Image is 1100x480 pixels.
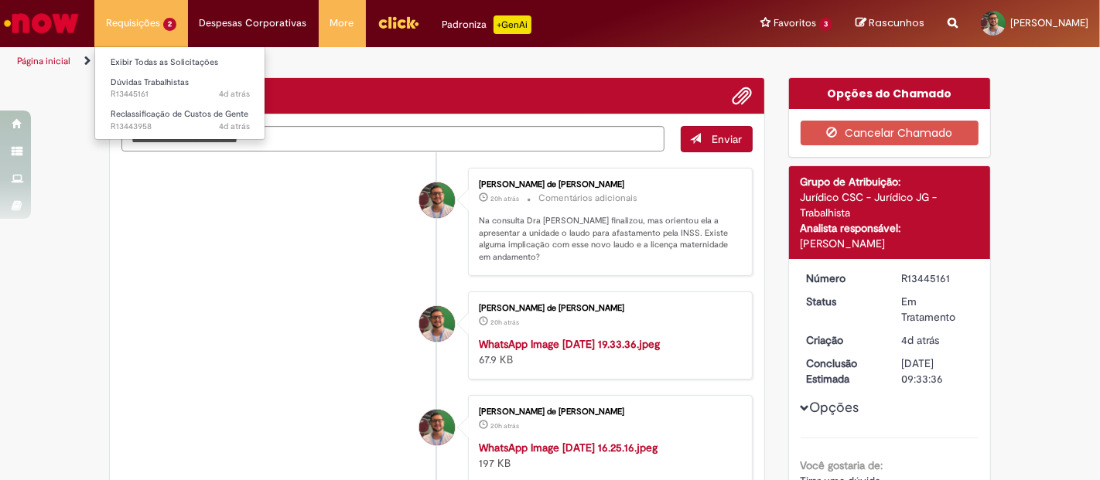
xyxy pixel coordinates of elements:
time: 25/08/2025 15:53:19 [901,333,939,347]
span: Dúvidas Trabalhistas [111,77,189,88]
div: [PERSON_NAME] [801,236,979,251]
a: Página inicial [17,55,70,67]
span: 4d atrás [219,121,250,132]
div: [PERSON_NAME] de [PERSON_NAME] [479,304,736,313]
div: R13445161 [901,271,973,286]
span: Requisições [106,15,160,31]
ul: Requisições [94,46,265,140]
span: Reclassificação de Custos de Gente [111,108,248,120]
span: 20h atrás [490,194,519,203]
div: Grupo de Atribuição: [801,174,979,189]
span: 3 [819,18,832,31]
time: 25/08/2025 12:00:41 [219,121,250,132]
span: 20h atrás [490,318,519,327]
button: Enviar [681,126,753,152]
span: Favoritos [774,15,816,31]
time: 28/08/2025 15:50:14 [490,194,519,203]
span: 2 [163,18,176,31]
button: Cancelar Chamado [801,121,979,145]
a: Aberto R13445161 : Dúvidas Trabalhistas [95,74,265,103]
dt: Conclusão Estimada [795,356,890,386]
a: WhatsApp Image [DATE] 19.33.36.jpeg [479,337,660,351]
div: Lucas Trajano de Freitas Almeida [419,182,455,218]
p: +GenAi [494,15,531,34]
div: 25/08/2025 15:53:19 [901,332,973,348]
span: More [330,15,354,31]
time: 25/08/2025 15:53:21 [219,88,250,100]
small: Comentários adicionais [538,192,637,205]
button: Adicionar anexos [733,86,753,106]
div: Padroniza [442,15,531,34]
span: Enviar [712,132,743,146]
div: Em Tratamento [901,294,973,325]
dt: Criação [795,332,890,348]
img: ServiceNow [2,8,81,39]
dt: Número [795,271,890,286]
a: Exibir Todas as Solicitações [95,54,265,71]
div: Lucas Trajano de Freitas Almeida [419,306,455,342]
span: R13445161 [111,88,250,100]
span: Rascunhos [869,15,924,30]
div: 67.9 KB [479,336,736,367]
b: Você gostaria de: [801,458,883,472]
span: 4d atrás [219,88,250,100]
a: Rascunhos [856,16,924,31]
div: [DATE] 09:33:36 [901,356,973,386]
div: Analista responsável: [801,220,979,236]
span: 20h atrás [490,421,519,431]
span: R13443958 [111,121,250,133]
span: 4d atrás [901,333,939,347]
div: Jurídico CSC - Jurídico JG - Trabalhista [801,189,979,220]
p: Na consulta Dra [PERSON_NAME] finalizou, mas orientou ela a apresentar a unidade o laudo para afa... [479,215,736,264]
ul: Trilhas de página [12,47,722,76]
div: [PERSON_NAME] de [PERSON_NAME] [479,407,736,417]
dt: Status [795,294,890,309]
time: 28/08/2025 15:49:12 [490,421,519,431]
span: Despesas Corporativas [200,15,307,31]
div: Opções do Chamado [789,78,991,109]
textarea: Digite sua mensagem aqui... [121,126,664,151]
div: [PERSON_NAME] de [PERSON_NAME] [479,180,736,189]
img: click_logo_yellow_360x200.png [377,11,419,34]
div: Lucas Trajano de Freitas Almeida [419,410,455,445]
time: 28/08/2025 15:49:15 [490,318,519,327]
a: WhatsApp Image [DATE] 16.25.16.jpeg [479,441,658,454]
span: [PERSON_NAME] [1010,16,1088,29]
div: 197 KB [479,440,736,471]
a: Aberto R13443958 : Reclassificação de Custos de Gente [95,106,265,134]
